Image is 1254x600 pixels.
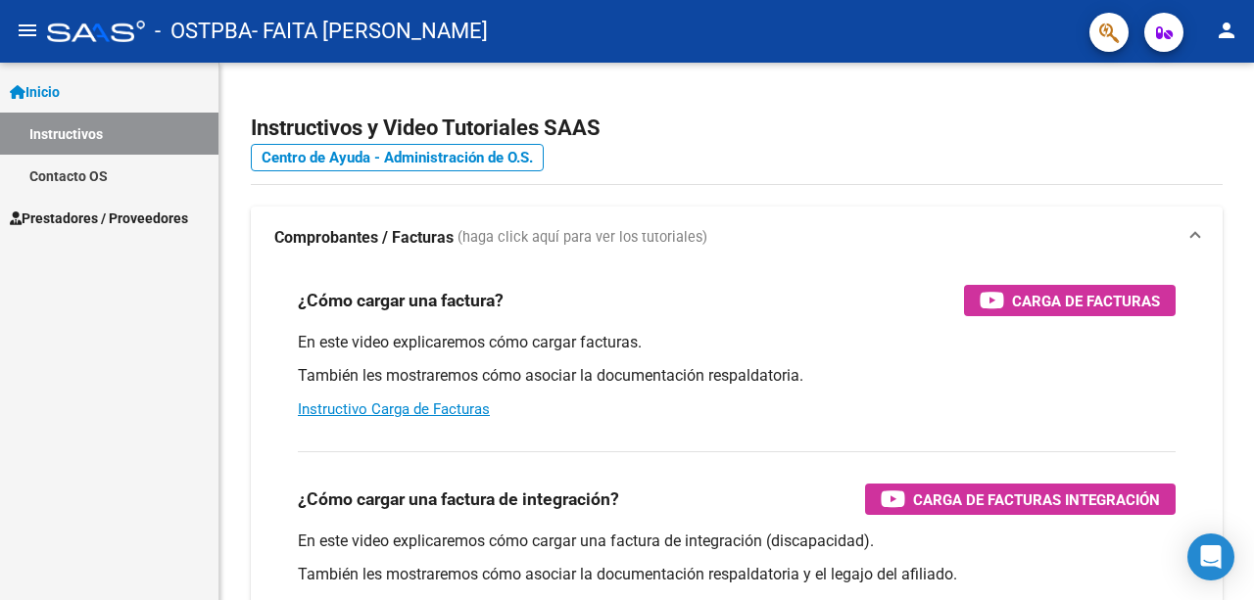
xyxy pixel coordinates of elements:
[252,10,488,53] span: - FAITA [PERSON_NAME]
[155,10,252,53] span: - OSTPBA
[298,564,1176,585] p: También les mostraremos cómo asociar la documentación respaldatoria y el legajo del afiliado.
[298,287,504,314] h3: ¿Cómo cargar una factura?
[298,332,1176,353] p: En este video explicaremos cómo cargar facturas.
[458,227,707,249] span: (haga click aquí para ver los tutoriales)
[298,400,490,418] a: Instructivo Carga de Facturas
[251,144,544,171] a: Centro de Ayuda - Administración de O.S.
[16,19,39,42] mat-icon: menu
[10,208,188,229] span: Prestadores / Proveedores
[251,110,1223,147] h2: Instructivos y Video Tutoriales SAAS
[298,485,619,513] h3: ¿Cómo cargar una factura de integración?
[10,81,60,103] span: Inicio
[913,487,1160,512] span: Carga de Facturas Integración
[964,285,1176,316] button: Carga de Facturas
[251,207,1223,269] mat-expansion-panel-header: Comprobantes / Facturas (haga click aquí para ver los tutoriales)
[1215,19,1238,42] mat-icon: person
[865,484,1176,515] button: Carga de Facturas Integración
[298,365,1176,387] p: También les mostraremos cómo asociar la documentación respaldatoria.
[1012,289,1160,313] span: Carga de Facturas
[274,227,454,249] strong: Comprobantes / Facturas
[1187,533,1234,580] div: Open Intercom Messenger
[298,531,1176,552] p: En este video explicaremos cómo cargar una factura de integración (discapacidad).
